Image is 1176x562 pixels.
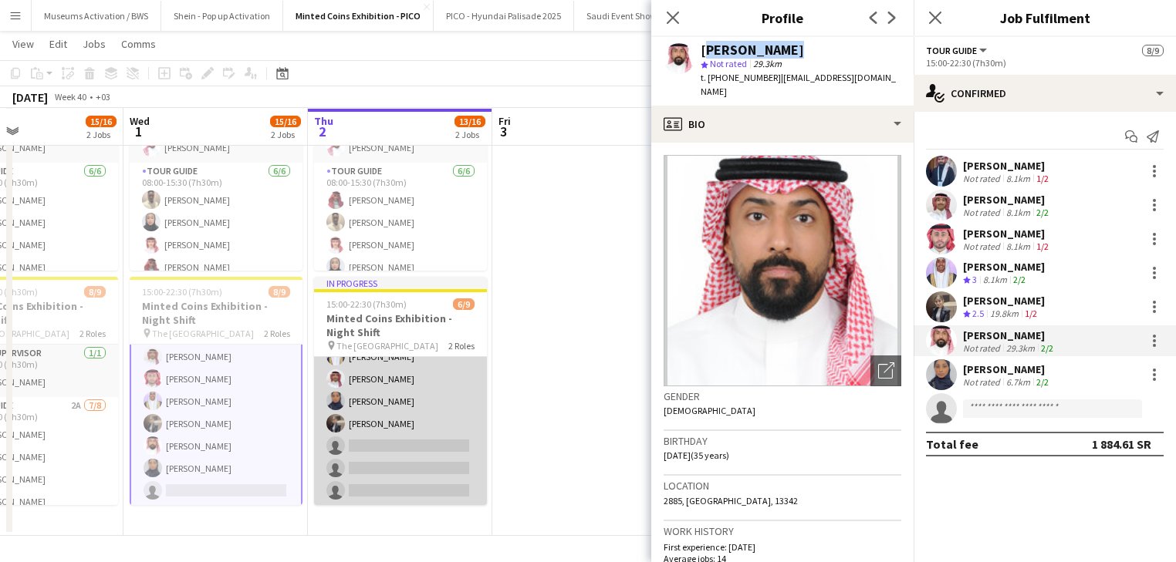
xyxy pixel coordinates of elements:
[1036,207,1049,218] app-skills-label: 2/2
[1003,342,1038,354] div: 29.3km
[1036,376,1049,388] app-skills-label: 2/2
[130,299,302,327] h3: Minted Coins Exhibition - Night Shift
[96,91,110,103] div: +03
[6,34,40,54] a: View
[701,43,804,57] div: [PERSON_NAME]
[142,286,222,298] span: 15:00-22:30 (7h30m)
[664,495,798,506] span: 2885, [GEOGRAPHIC_DATA], 13342
[271,129,300,140] div: 2 Jobs
[701,72,781,83] span: t. [PHONE_NUMBER]
[963,362,1052,376] div: [PERSON_NAME]
[127,123,150,140] span: 1
[701,72,896,97] span: | [EMAIL_ADDRESS][DOMAIN_NAME]
[130,277,302,505] app-job-card: 15:00-22:30 (7h30m)8/9Minted Coins Exhibition - Night Shift The [GEOGRAPHIC_DATA]2 Roles[PERSON_N...
[51,91,90,103] span: Week 40
[664,155,901,386] img: Crew avatar or photo
[1003,173,1033,184] div: 8.1km
[963,241,1003,252] div: Not rated
[455,116,485,127] span: 13/16
[664,434,901,448] h3: Birthday
[664,479,901,493] h3: Location
[963,342,1003,354] div: Not rated
[498,114,511,128] span: Fri
[664,541,901,553] p: First experience: [DATE]
[448,340,475,352] span: 2 Roles
[130,114,150,128] span: Wed
[83,37,106,51] span: Jobs
[270,116,301,127] span: 15/16
[314,114,333,128] span: Thu
[453,298,475,310] span: 6/9
[664,524,901,538] h3: Work history
[86,129,116,140] div: 2 Jobs
[574,1,690,31] button: Saudi Event Show 2025
[914,75,1176,112] div: Confirmed
[664,389,901,403] h3: Gender
[980,274,1010,287] div: 8.1km
[152,328,254,339] span: The [GEOGRAPHIC_DATA]
[86,116,117,127] span: 15/16
[1025,308,1037,319] app-skills-label: 1/2
[963,193,1052,207] div: [PERSON_NAME]
[314,277,487,505] app-job-card: In progress15:00-22:30 (7h30m)6/9Minted Coins Exhibition - Night Shift The [GEOGRAPHIC_DATA]2 Rol...
[1003,376,1033,388] div: 6.7km
[1003,241,1033,252] div: 8.1km
[963,376,1003,388] div: Not rated
[12,37,34,51] span: View
[963,159,1052,173] div: [PERSON_NAME]
[651,106,914,143] div: Bio
[130,295,302,507] app-card-role: Tour Guide7/815:00-22:30 (7h30m)[PERSON_NAME][PERSON_NAME][PERSON_NAME][PERSON_NAME][PERSON_NAME]...
[121,37,156,51] span: Comms
[79,328,106,339] span: 2 Roles
[434,1,574,31] button: PICO - Hyundai Palisade 2025
[130,42,302,271] div: 08:00-15:30 (7h30m)7/7Minted Coins Exhibition - Day Shift The [GEOGRAPHIC_DATA]2 RolesStaff Super...
[130,163,302,327] app-card-role: Tour Guide6/608:00-15:30 (7h30m)[PERSON_NAME][PERSON_NAME][PERSON_NAME][PERSON_NAME]
[32,1,161,31] button: Museums Activation / BWS
[926,57,1164,69] div: 15:00-22:30 (7h30m)
[914,8,1176,28] h3: Job Fulfilment
[264,328,290,339] span: 2 Roles
[963,173,1003,184] div: Not rated
[455,129,485,140] div: 2 Jobs
[926,436,978,452] div: Total fee
[750,58,785,69] span: 29.3km
[49,37,67,51] span: Edit
[1092,436,1151,452] div: 1 884.61 SR
[161,1,283,31] button: Shein - Pop up Activation
[336,340,438,352] span: The [GEOGRAPHIC_DATA]
[664,405,755,416] span: [DEMOGRAPHIC_DATA]
[496,123,511,140] span: 3
[963,294,1045,308] div: [PERSON_NAME]
[1036,241,1049,252] app-skills-label: 1/2
[963,260,1045,274] div: [PERSON_NAME]
[926,45,989,56] button: Tour Guide
[314,311,487,339] h3: Minted Coins Exhibition - Night Shift
[312,123,333,140] span: 2
[870,355,901,386] div: Open photos pop-in
[710,58,747,69] span: Not rated
[314,297,487,506] app-card-role: Tour Guide5/815:00-22:30 (7h30m)[PERSON_NAME][PERSON_NAME][PERSON_NAME][PERSON_NAME][PERSON_NAME]
[1142,45,1164,56] span: 8/9
[963,227,1052,241] div: [PERSON_NAME]
[963,207,1003,218] div: Not rated
[76,34,112,54] a: Jobs
[987,308,1022,321] div: 19.8km
[115,34,162,54] a: Comms
[972,274,977,285] span: 3
[651,8,914,28] h3: Profile
[926,45,977,56] span: Tour Guide
[326,298,407,310] span: 15:00-22:30 (7h30m)
[269,286,290,298] span: 8/9
[314,163,487,327] app-card-role: Tour Guide6/608:00-15:30 (7h30m)[PERSON_NAME][PERSON_NAME][PERSON_NAME][PERSON_NAME]
[12,89,48,105] div: [DATE]
[1041,342,1053,354] app-skills-label: 2/2
[1036,173,1049,184] app-skills-label: 1/2
[314,42,487,271] app-job-card: 08:00-15:30 (7h30m)7/7Minted Coins Exhibition - Day Shift The [GEOGRAPHIC_DATA]2 RolesStaff Super...
[664,449,729,461] span: [DATE] (35 years)
[314,277,487,289] div: In progress
[84,286,106,298] span: 8/9
[43,34,73,54] a: Edit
